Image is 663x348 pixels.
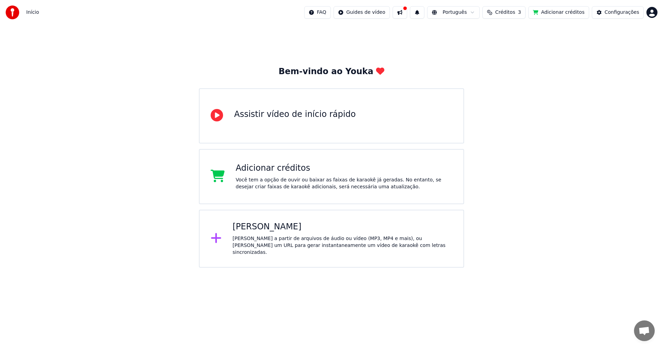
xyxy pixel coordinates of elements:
span: Créditos [495,9,515,16]
img: youka [6,6,19,19]
div: Bem-vindo ao Youka [279,66,384,77]
div: Configurações [605,9,639,16]
button: FAQ [304,6,331,19]
div: [PERSON_NAME] a partir de arquivos de áudio ou vídeo (MP3, MP4 e mais), ou [PERSON_NAME] um URL p... [233,235,453,256]
div: Você tem a opção de ouvir ou baixar as faixas de karaokê já geradas. No entanto, se desejar criar... [236,177,453,190]
button: Adicionar créditos [528,6,589,19]
nav: breadcrumb [26,9,39,16]
div: Conversa aberta [634,320,655,341]
span: Início [26,9,39,16]
button: Configurações [592,6,644,19]
div: [PERSON_NAME] [233,221,453,232]
div: Assistir vídeo de início rápido [234,109,356,120]
button: Guides de vídeo [334,6,390,19]
button: Créditos3 [482,6,526,19]
div: Adicionar créditos [236,163,453,174]
span: 3 [518,9,521,16]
